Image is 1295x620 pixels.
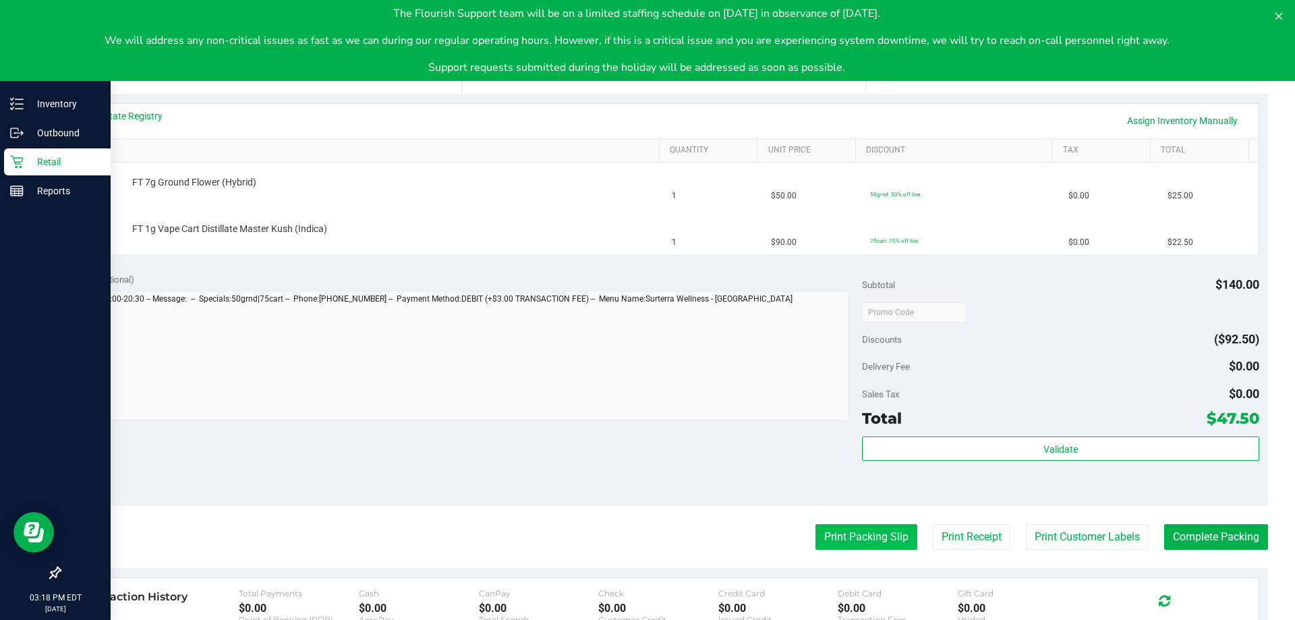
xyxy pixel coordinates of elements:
[1068,236,1089,249] span: $0.00
[1214,332,1259,346] span: ($92.50)
[1164,524,1268,550] button: Complete Packing
[1229,387,1259,401] span: $0.00
[239,588,359,598] div: Total Payments
[1161,145,1243,156] a: Total
[359,602,479,615] div: $0.00
[10,155,24,169] inline-svg: Retail
[132,223,327,235] span: FT 1g Vape Cart Distillate Master Kush (Indica)
[1043,444,1078,455] span: Validate
[80,145,654,156] a: SKU
[866,145,1047,156] a: Discount
[239,602,359,615] div: $0.00
[838,602,958,615] div: $0.00
[815,524,917,550] button: Print Packing Slip
[10,184,24,198] inline-svg: Reports
[718,602,838,615] div: $0.00
[105,5,1170,22] p: The Flourish Support team will be on a limited staffing schedule on [DATE] in observance of [DATE].
[479,602,599,615] div: $0.00
[1063,145,1145,156] a: Tax
[862,302,967,322] input: Promo Code
[105,59,1170,76] p: Support requests submitted during the holiday will be addressed as soon as possible.
[672,190,677,202] span: 1
[958,588,1078,598] div: Gift Card
[359,588,479,598] div: Cash
[82,109,163,123] a: View State Registry
[862,409,902,428] span: Total
[24,154,105,170] p: Retail
[838,588,958,598] div: Debit Card
[862,327,902,351] span: Discounts
[1229,359,1259,373] span: $0.00
[1026,524,1149,550] button: Print Customer Labels
[598,602,718,615] div: $0.00
[771,190,797,202] span: $50.00
[672,236,677,249] span: 1
[1068,190,1089,202] span: $0.00
[718,588,838,598] div: Credit Card
[1168,190,1193,202] span: $25.00
[862,279,895,290] span: Subtotal
[6,604,105,614] p: [DATE]
[1168,236,1193,249] span: $22.50
[105,32,1170,49] p: We will address any non-critical issues as fast as we can during our regular operating hours. How...
[132,176,256,189] span: FT 7g Ground Flower (Hybrid)
[10,97,24,111] inline-svg: Inventory
[1215,277,1259,291] span: $140.00
[6,592,105,604] p: 03:18 PM EDT
[768,145,851,156] a: Unit Price
[862,389,900,399] span: Sales Tax
[13,512,54,553] iframe: Resource center
[598,588,718,598] div: Check
[862,436,1259,461] button: Validate
[862,361,910,372] span: Delivery Fee
[24,96,105,112] p: Inventory
[670,145,752,156] a: Quantity
[870,191,920,198] span: 50grnd: 50% off line
[1207,409,1259,428] span: $47.50
[933,524,1010,550] button: Print Receipt
[24,183,105,199] p: Reports
[24,125,105,141] p: Outbound
[10,126,24,140] inline-svg: Outbound
[1118,109,1246,132] a: Assign Inventory Manually
[870,237,918,244] span: 75cart: 75% off line
[958,602,1078,615] div: $0.00
[479,588,599,598] div: CanPay
[771,236,797,249] span: $90.00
